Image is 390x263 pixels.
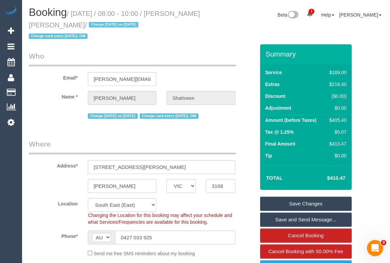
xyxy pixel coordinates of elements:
div: ($0.00) [327,93,346,100]
div: $405.40 [327,117,346,124]
input: Suburb* [88,179,156,193]
label: Location [24,198,83,207]
a: Help [321,12,334,18]
label: Email* [24,72,83,81]
a: 1 [303,7,316,22]
span: 3 [381,240,386,245]
label: Adjustment [265,105,291,111]
span: Charge card every [DATE]- OM [29,34,87,39]
label: Final Amount [265,140,295,147]
input: Email* [88,72,156,86]
div: $5.07 [327,129,346,135]
div: $410.47 [327,140,346,147]
label: Service [265,69,282,76]
div: $189.00 [327,69,346,76]
legend: Where [29,139,236,154]
span: Charge card every [DATE]- OM [140,113,198,119]
span: Cancel Booking with 50.00% Fee [268,248,343,254]
span: Send me free SMS reminders about my booking [94,251,195,256]
img: Automaid Logo [4,7,18,16]
label: Tax @ 1.25% [265,129,294,135]
img: New interface [287,11,298,20]
div: $216.40 [327,81,346,88]
label: Discount [265,93,286,100]
a: Beta [278,12,299,18]
a: Cancel Booking [260,228,352,243]
input: Phone* [115,231,235,244]
label: Name * [24,91,83,100]
iframe: Intercom live chat [367,240,383,256]
a: Save Changes [260,197,352,211]
span: 1 [309,9,314,14]
div: $0.00 [327,152,346,159]
legend: Who [29,51,236,66]
label: Extras [265,81,280,88]
span: Charge [DATE] on [DATE] [88,113,138,119]
span: Charge [DATE] on [DATE] [89,22,139,27]
input: First Name* [88,91,156,105]
a: Cancel Booking with 50.00% Fee [260,244,352,259]
a: [PERSON_NAME] [339,12,382,18]
strong: Total [266,175,283,181]
input: Post Code* [206,179,235,193]
span: Changing the Location for this booking may affect your schedule and what Services/Frequencies are... [88,213,232,225]
span: Booking [29,6,67,18]
small: / [DATE] / 08:00 - 10:00 / [PERSON_NAME] [PERSON_NAME] [29,10,200,40]
a: Save and Send Message... [260,213,352,227]
div: $0.00 [327,105,346,111]
h4: $410.47 [307,175,345,181]
label: Phone* [24,231,83,240]
label: Tip [265,152,272,159]
input: Last Name* [167,91,235,105]
label: Address* [24,160,83,169]
label: Amount (before Taxes) [265,117,316,124]
h3: Summary [266,50,348,58]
